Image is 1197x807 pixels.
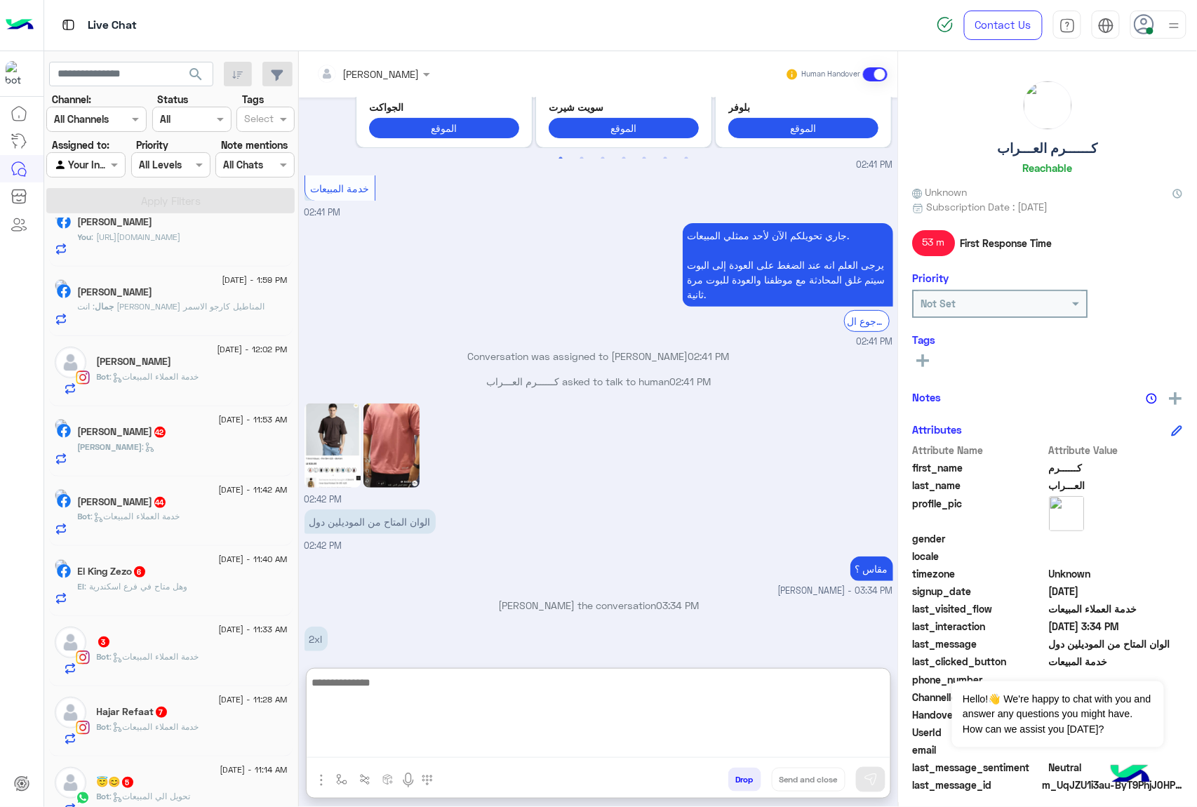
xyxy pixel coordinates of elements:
[363,403,420,488] img: Image
[305,349,893,364] p: Conversation was assigned to [PERSON_NAME]
[78,301,265,312] span: انت عايز اشكال المناطيل كارجو الاسمر
[1098,18,1114,34] img: tab
[305,207,341,218] span: 02:41 PM
[913,460,1047,475] span: first_name
[656,599,699,611] span: 03:34 PM
[305,598,893,613] p: [PERSON_NAME] the conversation
[156,707,167,718] span: 7
[6,11,34,40] img: Logo
[1050,496,1085,531] img: picture
[728,118,878,138] button: الموقع
[913,230,956,255] span: 53 m
[913,185,968,199] span: Unknown
[136,138,168,152] label: Priority
[336,774,347,785] img: select flow
[76,721,90,735] img: Instagram
[78,511,91,521] span: Bot
[937,16,954,33] img: spinner
[778,585,893,598] span: [PERSON_NAME] - 03:34 PM
[97,791,110,801] span: Bot
[377,768,400,791] button: create order
[78,566,147,578] h5: El King Zezo
[354,768,377,791] button: Trigger scenario
[669,375,711,387] span: 02:41 PM
[55,627,86,658] img: defaultAdmin.png
[728,768,761,792] button: Drop
[55,697,86,728] img: defaultAdmin.png
[88,16,137,35] p: Live Chat
[1165,17,1183,34] img: profile
[157,92,188,107] label: Status
[1050,443,1184,458] span: Attribute Value
[913,391,942,403] h6: Notes
[688,350,730,362] span: 02:41 PM
[1050,619,1184,634] span: 2025-08-15T12:34:46.341Z
[864,773,878,787] img: send message
[305,403,361,488] img: Image
[913,549,1047,563] span: locale
[913,443,1047,458] span: Attribute Name
[305,509,436,534] p: 15/8/2025, 2:42 PM
[220,763,287,776] span: [DATE] - 11:14 AM
[55,279,67,292] img: picture
[154,497,166,508] span: 44
[97,371,110,382] span: Bot
[92,232,181,242] span: https://eagle.com.eg/collections/jeans
[359,774,370,785] img: Trigger scenario
[659,152,673,166] button: 6 of 3
[217,343,287,356] span: [DATE] - 12:02 PM
[60,16,77,34] img: tab
[913,601,1047,616] span: last_visited_flow
[1050,742,1184,757] span: null
[913,478,1047,493] span: last_name
[97,356,172,368] h5: Omar Limonah
[400,772,417,789] img: send voice note
[913,584,1047,599] span: signup_date
[554,152,568,166] button: 1 of 3
[57,564,71,578] img: Facebook
[78,216,153,228] h5: Mahmoud El Nady
[305,627,328,651] p: 15/8/2025, 3:53 PM
[964,11,1043,40] a: Contact Us
[55,559,67,572] img: picture
[913,423,963,436] h6: Attributes
[844,310,890,332] div: الرجوع ال Bot
[76,371,90,385] img: Instagram
[596,152,610,166] button: 3 of 3
[97,721,110,732] span: Bot
[55,489,67,502] img: picture
[78,426,167,438] h5: Karim Hussein
[122,777,133,788] span: 5
[913,778,1040,792] span: last_message_id
[369,100,519,114] p: الجواكت
[305,540,342,551] span: 02:42 PM
[154,427,166,438] span: 42
[913,654,1047,669] span: last_clicked_button
[1050,531,1184,546] span: null
[680,152,694,166] button: 7 of 3
[369,118,519,138] button: الموقع
[78,232,92,242] span: You
[913,760,1047,775] span: last_message_sentiment
[55,347,86,378] img: defaultAdmin.png
[242,92,264,107] label: Tags
[1050,566,1184,581] span: Unknown
[913,742,1047,757] span: email
[913,672,1047,687] span: phone_number
[91,511,180,521] span: : خدمة العملاء المبيعات
[76,651,90,665] img: Instagram
[78,581,85,592] span: El
[110,721,199,732] span: : خدمة العملاء المبيعات
[52,92,91,107] label: Channel:
[913,272,949,284] h6: Priority
[222,274,287,286] span: [DATE] - 1:59 PM
[97,776,135,788] h5: 😇😊
[305,494,342,505] span: 02:42 PM
[1059,18,1076,34] img: tab
[110,651,199,662] span: : خدمة العملاء المبيعات
[305,374,893,389] p: كــــــرم العـــراب asked to talk to human
[78,496,167,508] h5: Mohamed Ali
[78,441,142,452] span: [PERSON_NAME]
[1146,393,1158,404] img: notes
[422,775,433,786] img: make a call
